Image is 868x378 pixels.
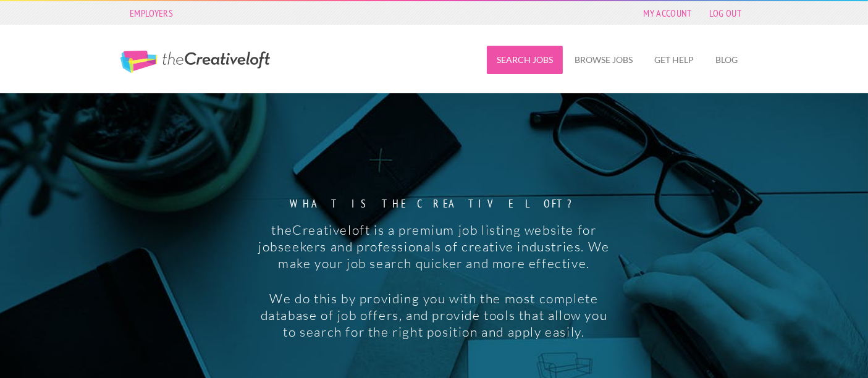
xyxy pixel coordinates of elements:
[256,222,612,272] p: theCreativeloft is a premium job listing website for jobseekers and professionals of creative ind...
[638,4,698,22] a: My Account
[706,46,748,74] a: Blog
[644,46,704,74] a: Get Help
[124,4,179,22] a: Employers
[565,46,643,74] a: Browse Jobs
[256,290,612,340] p: We do this by providing you with the most complete database of job offers, and provide tools that...
[487,46,563,74] a: Search Jobs
[703,4,748,22] a: Log Out
[120,51,270,73] a: The Creative Loft
[256,198,612,209] strong: What is the creative loft?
